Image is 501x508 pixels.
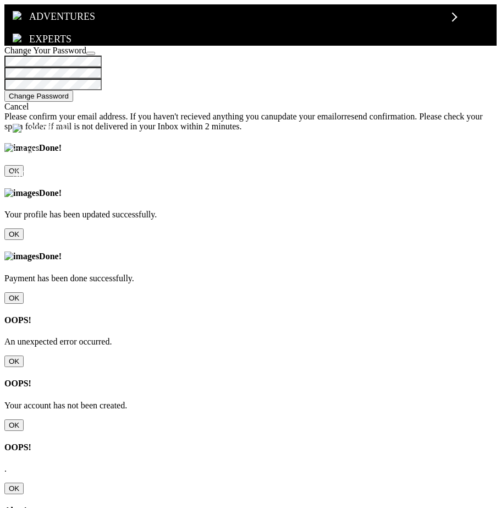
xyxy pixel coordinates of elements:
[4,46,497,56] div: Change Your Password
[4,274,497,283] p: Payment has been done successfully.
[13,11,24,23] img: header-adventures.svg
[4,443,497,452] h4: OOPS!
[273,112,337,121] span: update your email
[4,228,24,240] input: Close
[4,252,39,261] img: images
[4,315,497,325] h4: OOPS!
[4,143,39,153] img: images
[86,52,95,55] button: Close
[4,210,497,220] p: Your profile has been updated successfully.
[4,464,497,474] p: .
[13,34,24,45] img: header-operators.svg
[13,11,95,23] p: adventures
[4,112,497,132] div: Please confirm your email address. If you haven't recieved anything you can or . Please check you...
[4,356,24,367] input: Close
[13,124,21,133] img: search-bar-icon.svg
[4,252,497,261] h4: Done!
[4,419,24,431] input: Close
[344,112,415,121] span: resend confirmation
[13,34,71,45] p: experts
[4,379,497,389] h4: OOPS!
[4,102,497,112] div: Cancel
[4,143,497,153] h4: Done!
[4,337,497,347] p: An unexpected error occurred.
[4,165,24,177] input: Close
[4,292,24,304] input: Close
[4,188,497,198] h4: Done!
[13,34,456,45] a: experts
[4,188,39,198] img: images
[4,401,497,411] p: Your account has not been created.
[4,483,24,494] input: Close
[4,90,73,102] button: Change Password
